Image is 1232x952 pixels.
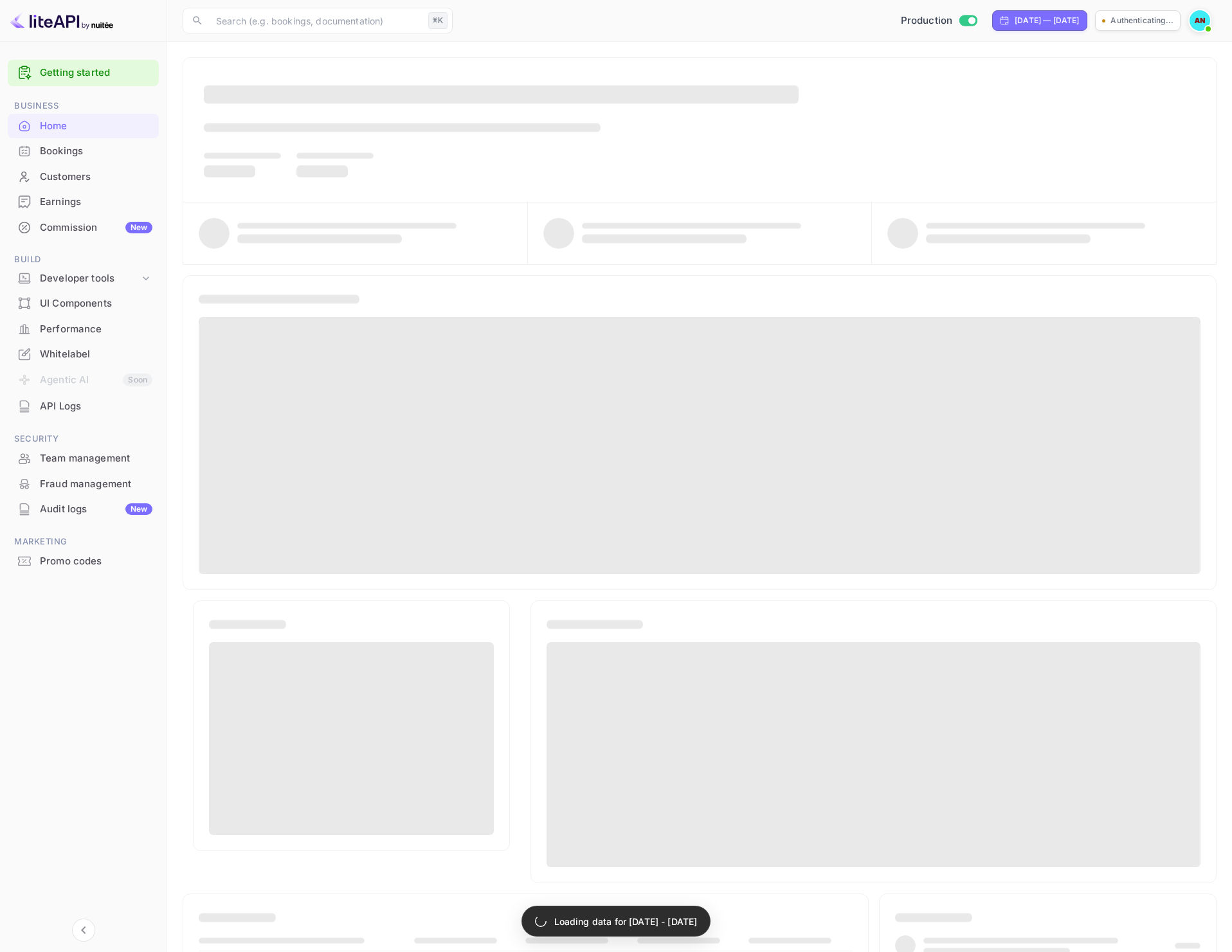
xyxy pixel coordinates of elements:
[10,10,113,31] img: LiteAPI logo
[428,12,448,29] div: ⌘K
[40,195,152,210] div: Earnings
[8,497,159,522] div: Audit logsNew
[8,253,159,267] span: Build
[8,139,159,163] a: Bookings
[8,215,159,240] div: CommissionNew
[40,554,152,569] div: Promo codes
[40,322,152,337] div: Performance
[8,99,159,113] span: Business
[40,399,152,414] div: API Logs
[8,267,159,290] div: Developer tools
[554,915,698,928] p: Loading data for [DATE] - [DATE]
[8,139,159,164] div: Bookings
[125,222,152,233] div: New
[40,451,152,466] div: Team management
[8,497,159,521] a: Audit logsNew
[40,271,140,286] div: Developer tools
[8,446,159,471] div: Team management
[8,394,159,419] div: API Logs
[896,13,983,28] div: Switch to Sandbox mode
[8,60,159,86] div: Getting started
[8,165,159,190] div: Customers
[1110,15,1173,26] p: Authenticating...
[8,394,159,418] a: API Logs
[8,317,159,341] a: Performance
[40,119,152,134] div: Home
[208,8,423,33] input: Search (e.g. bookings, documentation)
[40,170,152,184] div: Customers
[125,503,152,515] div: New
[8,317,159,342] div: Performance
[8,549,159,573] a: Promo codes
[8,114,159,139] div: Home
[1190,10,1210,31] img: Abdelrahman Nasef
[8,432,159,446] span: Security
[8,114,159,138] a: Home
[8,549,159,574] div: Promo codes
[72,919,95,942] button: Collapse navigation
[8,472,159,497] div: Fraud management
[40,144,152,159] div: Bookings
[8,190,159,215] div: Earnings
[8,446,159,470] a: Team management
[40,502,152,517] div: Audit logs
[8,342,159,367] div: Whitelabel
[8,342,159,366] a: Whitelabel
[40,296,152,311] div: UI Components
[40,477,152,492] div: Fraud management
[40,347,152,362] div: Whitelabel
[40,66,152,80] a: Getting started
[8,190,159,213] a: Earnings
[8,472,159,496] a: Fraud management
[1015,15,1079,26] div: [DATE] — [DATE]
[8,535,159,549] span: Marketing
[8,291,159,316] div: UI Components
[8,215,159,239] a: CommissionNew
[8,291,159,315] a: UI Components
[8,165,159,188] a: Customers
[901,13,953,28] span: Production
[40,220,152,235] div: Commission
